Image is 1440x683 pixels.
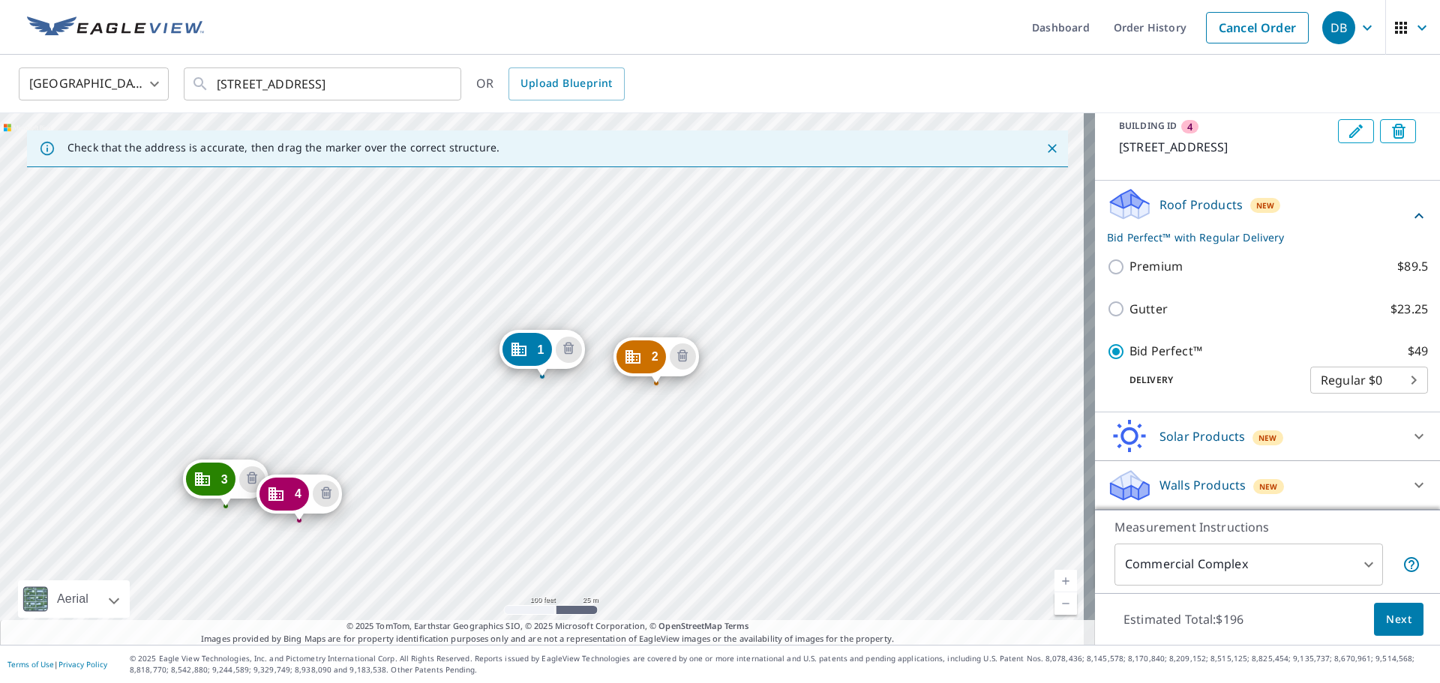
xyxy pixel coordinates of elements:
input: Search by address or latitude-longitude [217,63,430,105]
div: Aerial [18,580,130,618]
p: Premium [1129,257,1183,276]
a: Upload Blueprint [508,67,624,100]
p: Walls Products [1159,476,1246,494]
span: Upload Blueprint [520,74,612,93]
span: 1 [537,344,544,355]
p: $23.25 [1390,300,1428,319]
button: Delete building 4 [1380,119,1416,143]
a: Privacy Policy [58,659,107,670]
p: $49 [1408,342,1428,361]
div: Walls ProductsNew [1107,467,1428,503]
p: Measurement Instructions [1114,518,1420,536]
span: New [1258,432,1277,444]
a: Current Level 18, Zoom In [1054,570,1077,592]
button: Delete building 2 [670,343,696,370]
a: Terms [724,620,749,631]
div: Dropped pin, building 2, Commercial property, 1800 Canton Ave NW Canton, OH 44708-1810 [613,337,699,384]
p: Check that the address is accurate, then drag the marker over the correct structure. [67,141,499,154]
p: Estimated Total: $196 [1111,603,1255,636]
span: 4 [295,488,301,499]
button: Delete building 1 [556,337,582,363]
p: Bid Perfect™ with Regular Delivery [1107,229,1410,245]
span: New [1259,481,1278,493]
div: Dropped pin, building 1, Commercial property, 1800 Canton Ave NW Canton, OH 44708 [499,330,584,376]
div: Aerial [52,580,93,618]
p: $89.5 [1397,257,1428,276]
p: | [7,660,107,669]
div: DB [1322,11,1355,44]
div: Dropped pin, building 4, Commercial property, 1742 Canton Ave NW Canton, OH 44708 [256,475,342,521]
div: Commercial Complex [1114,544,1383,586]
p: BUILDING ID [1119,119,1177,132]
a: OpenStreetMap [658,620,721,631]
a: Terms of Use [7,659,54,670]
span: 4 [1187,120,1192,133]
p: © 2025 Eagle View Technologies, Inc. and Pictometry International Corp. All Rights Reserved. Repo... [130,653,1432,676]
span: New [1256,199,1275,211]
span: Next [1386,610,1411,629]
button: Next [1374,603,1423,637]
p: Bid Perfect™ [1129,342,1202,361]
button: Delete building 3 [239,466,265,493]
span: © 2025 TomTom, Earthstar Geographics SIO, © 2025 Microsoft Corporation, © [346,620,749,633]
div: Dropped pin, building 3, Commercial property, 1742 Canton Ave NW Canton, OH 44708 [183,460,268,506]
div: [GEOGRAPHIC_DATA] [19,63,169,105]
button: Delete building 4 [313,481,339,507]
div: OR [476,67,625,100]
p: Roof Products [1159,196,1243,214]
span: 3 [221,474,228,485]
button: Edit building 4 [1338,119,1374,143]
p: Delivery [1107,373,1310,387]
div: Solar ProductsNew [1107,418,1428,454]
img: EV Logo [27,16,204,39]
button: Close [1042,139,1062,158]
p: Solar Products [1159,427,1245,445]
span: 2 [652,351,658,362]
span: Each building may require a separate measurement report; if so, your account will be billed per r... [1402,556,1420,574]
div: Roof ProductsNewBid Perfect™ with Regular Delivery [1107,187,1428,245]
a: Current Level 18, Zoom Out [1054,592,1077,615]
a: Cancel Order [1206,12,1309,43]
p: Gutter [1129,300,1168,319]
p: [STREET_ADDRESS] [1119,138,1332,156]
div: Regular $0 [1310,359,1428,401]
